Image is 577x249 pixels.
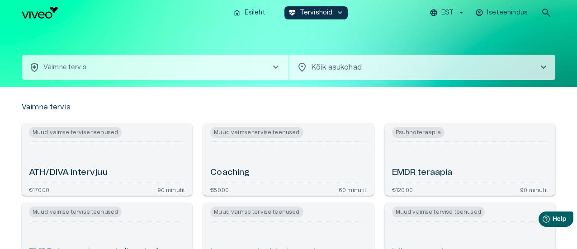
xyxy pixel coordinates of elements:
[339,187,367,192] p: 60 minutit
[29,127,122,138] span: Muud vaimse tervise teenused
[428,6,467,19] button: EST
[29,187,49,192] p: €170.00
[506,208,577,233] iframe: Help widget launcher
[336,9,344,17] span: keyboard_arrow_down
[297,62,307,73] span: location_on
[22,55,288,80] button: health_and_safetyVaimne tervischevron_right
[22,7,226,19] a: Navigate to homepage
[288,9,296,17] span: ecg_heart
[392,127,445,138] span: Psühhoteraapia
[385,123,555,196] a: Open service booking details
[210,187,229,192] p: €50.00
[520,187,548,192] p: 90 minutit
[245,8,265,18] p: Esileht
[284,6,348,19] button: ecg_heartTervishoidkeyboard_arrow_down
[22,7,58,19] img: Viveo logo
[229,6,270,19] button: homeEsileht
[537,4,555,22] button: open search modal
[22,123,192,196] a: Open service booking details
[29,207,122,217] span: Muud vaimse tervise teenused
[392,167,453,179] h6: EMDR teraapia
[210,207,303,217] span: Muud vaimse tervise teenused
[233,9,241,17] span: home
[270,62,281,73] span: chevron_right
[487,8,528,18] p: Iseteenindus
[22,102,71,113] p: Vaimne tervis
[210,127,303,138] span: Muud vaimse tervise teenused
[29,167,108,179] h6: ATH/DIVA intervjuu
[43,63,86,72] p: Vaimne tervis
[29,62,40,73] span: health_and_safety
[538,62,549,73] span: chevron_right
[210,167,250,179] h6: Coaching
[392,187,413,192] p: €120.00
[441,8,454,18] p: EST
[203,123,374,196] a: Open service booking details
[311,62,524,73] p: Kõik asukohad
[300,8,333,18] p: Tervishoid
[474,6,530,19] button: Iseteenindus
[157,187,185,192] p: 90 minutit
[392,207,485,217] span: Muud vaimse tervise teenused
[541,7,552,18] span: search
